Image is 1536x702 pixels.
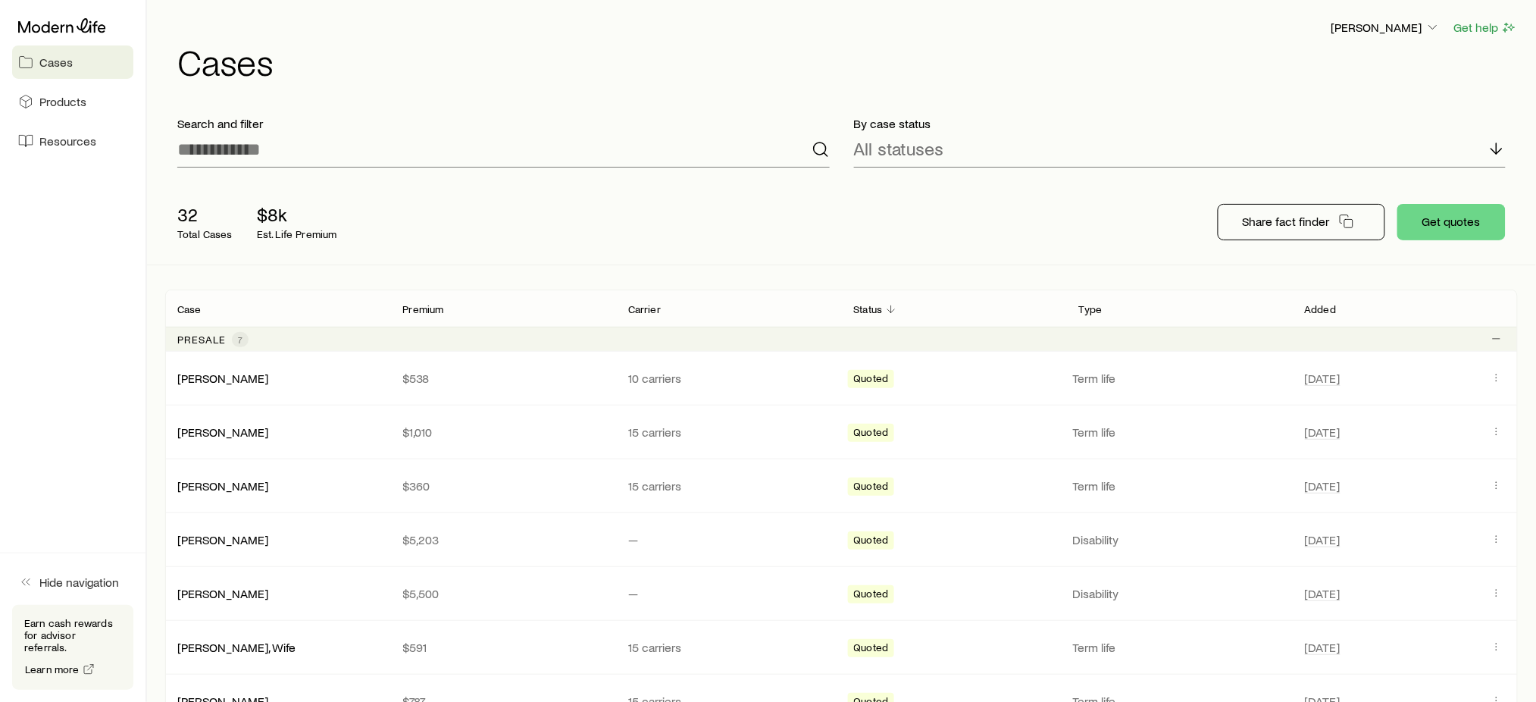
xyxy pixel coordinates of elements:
[403,478,605,494] p: $360
[177,43,1518,80] h1: Cases
[12,566,133,599] button: Hide navigation
[177,640,296,656] div: [PERSON_NAME], Wife
[1305,371,1340,386] span: [DATE]
[1305,478,1340,494] span: [DATE]
[1305,640,1340,655] span: [DATE]
[1243,214,1330,229] p: Share fact finder
[854,480,889,496] span: Quoted
[177,425,268,440] div: [PERSON_NAME]
[628,478,830,494] p: 15 carriers
[628,532,830,547] p: —
[1073,532,1287,547] p: Disability
[854,534,889,550] span: Quoted
[12,605,133,690] div: Earn cash rewards for advisor referrals.Learn more
[628,371,830,386] p: 10 carriers
[1073,478,1287,494] p: Term life
[177,204,233,225] p: 32
[177,371,268,385] a: [PERSON_NAME]
[1218,204,1385,240] button: Share fact finder
[177,478,268,493] a: [PERSON_NAME]
[39,94,86,109] span: Products
[1305,532,1340,547] span: [DATE]
[177,228,233,240] p: Total Cases
[854,303,883,315] p: Status
[854,426,889,442] span: Quoted
[628,586,830,601] p: —
[403,425,605,440] p: $1,010
[238,334,242,346] span: 7
[1073,425,1287,440] p: Term life
[12,45,133,79] a: Cases
[177,532,268,548] div: [PERSON_NAME]
[177,640,296,654] a: [PERSON_NAME], Wife
[24,617,121,653] p: Earn cash rewards for advisor referrals.
[177,371,268,387] div: [PERSON_NAME]
[177,586,268,602] div: [PERSON_NAME]
[403,640,605,655] p: $591
[177,532,268,547] a: [PERSON_NAME]
[1397,204,1506,240] button: Get quotes
[39,133,96,149] span: Resources
[854,138,944,159] p: All statuses
[177,334,226,346] p: Presale
[177,425,268,439] a: [PERSON_NAME]
[257,228,337,240] p: Est. Life Premium
[628,640,830,655] p: 15 carriers
[403,371,605,386] p: $538
[1073,371,1287,386] p: Term life
[12,124,133,158] a: Resources
[25,664,80,675] span: Learn more
[177,303,202,315] p: Case
[854,641,889,657] span: Quoted
[1305,425,1340,440] span: [DATE]
[12,85,133,118] a: Products
[403,532,605,547] p: $5,203
[403,586,605,601] p: $5,500
[177,478,268,494] div: [PERSON_NAME]
[854,372,889,388] span: Quoted
[257,204,337,225] p: $8k
[1453,19,1518,36] button: Get help
[1073,586,1287,601] p: Disability
[177,586,268,600] a: [PERSON_NAME]
[1331,20,1441,35] p: [PERSON_NAME]
[628,303,661,315] p: Carrier
[854,116,1506,131] p: By case status
[177,116,830,131] p: Search and filter
[628,425,830,440] p: 15 carriers
[1305,303,1337,315] p: Added
[1079,303,1103,315] p: Type
[854,588,889,603] span: Quoted
[39,55,73,70] span: Cases
[1331,19,1441,37] button: [PERSON_NAME]
[1073,640,1287,655] p: Term life
[1305,586,1340,601] span: [DATE]
[39,575,119,590] span: Hide navigation
[403,303,444,315] p: Premium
